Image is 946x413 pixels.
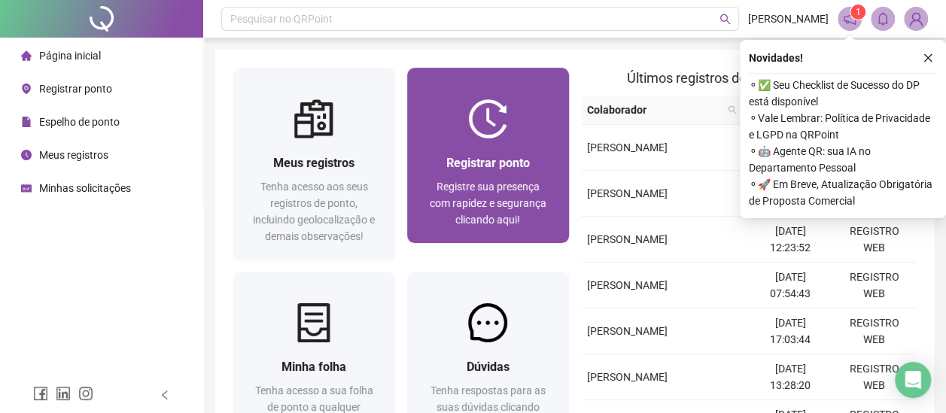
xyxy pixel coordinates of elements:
[719,14,731,25] span: search
[33,386,48,401] span: facebook
[56,386,71,401] span: linkedin
[856,7,861,17] span: 1
[233,68,395,260] a: Meus registrosTenha acesso aos seus registros de ponto, incluindo geolocalização e demais observa...
[832,354,916,400] td: REGISTRO WEB
[728,105,737,114] span: search
[21,84,32,94] span: environment
[748,263,832,308] td: [DATE] 07:54:43
[587,371,668,383] span: [PERSON_NAME]
[39,83,112,95] span: Registrar ponto
[39,149,108,161] span: Meus registros
[843,12,856,26] span: notification
[832,308,916,354] td: REGISTRO WEB
[78,386,93,401] span: instagram
[587,102,722,118] span: Colaborador
[39,182,131,194] span: Minhas solicitações
[749,110,937,143] span: ⚬ Vale Lembrar: Política de Privacidade e LGPD na QRPoint
[467,360,510,374] span: Dúvidas
[281,360,346,374] span: Minha folha
[587,233,668,245] span: [PERSON_NAME]
[749,176,937,209] span: ⚬ 🚀 Em Breve, Atualização Obrigatória de Proposta Comercial
[905,8,927,30] img: 90663
[587,141,668,153] span: [PERSON_NAME]
[627,70,870,86] span: Últimos registros de ponto sincronizados
[587,279,668,291] span: [PERSON_NAME]
[749,77,937,110] span: ⚬ ✅ Seu Checklist de Sucesso do DP está disponível
[749,143,937,176] span: ⚬ 🤖 Agente QR: sua IA no Departamento Pessoal
[587,325,668,337] span: [PERSON_NAME]
[21,50,32,61] span: home
[748,308,832,354] td: [DATE] 17:03:44
[749,50,803,66] span: Novidades !
[748,217,832,263] td: [DATE] 12:23:52
[850,5,865,20] sup: 1
[39,50,101,62] span: Página inicial
[895,362,931,398] div: Open Intercom Messenger
[923,53,933,63] span: close
[273,156,354,170] span: Meus registros
[587,187,668,199] span: [PERSON_NAME]
[748,11,829,27] span: [PERSON_NAME]
[39,116,120,128] span: Espelho de ponto
[725,99,740,121] span: search
[446,156,530,170] span: Registrar ponto
[832,263,916,308] td: REGISTRO WEB
[253,181,375,242] span: Tenha acesso aos seus registros de ponto, incluindo geolocalização e demais observações!
[407,68,569,243] a: Registrar pontoRegistre sua presença com rapidez e segurança clicando aqui!
[430,181,546,226] span: Registre sua presença com rapidez e segurança clicando aqui!
[876,12,890,26] span: bell
[21,117,32,127] span: file
[160,390,170,400] span: left
[21,150,32,160] span: clock-circle
[748,354,832,400] td: [DATE] 13:28:20
[832,217,916,263] td: REGISTRO WEB
[21,183,32,193] span: schedule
